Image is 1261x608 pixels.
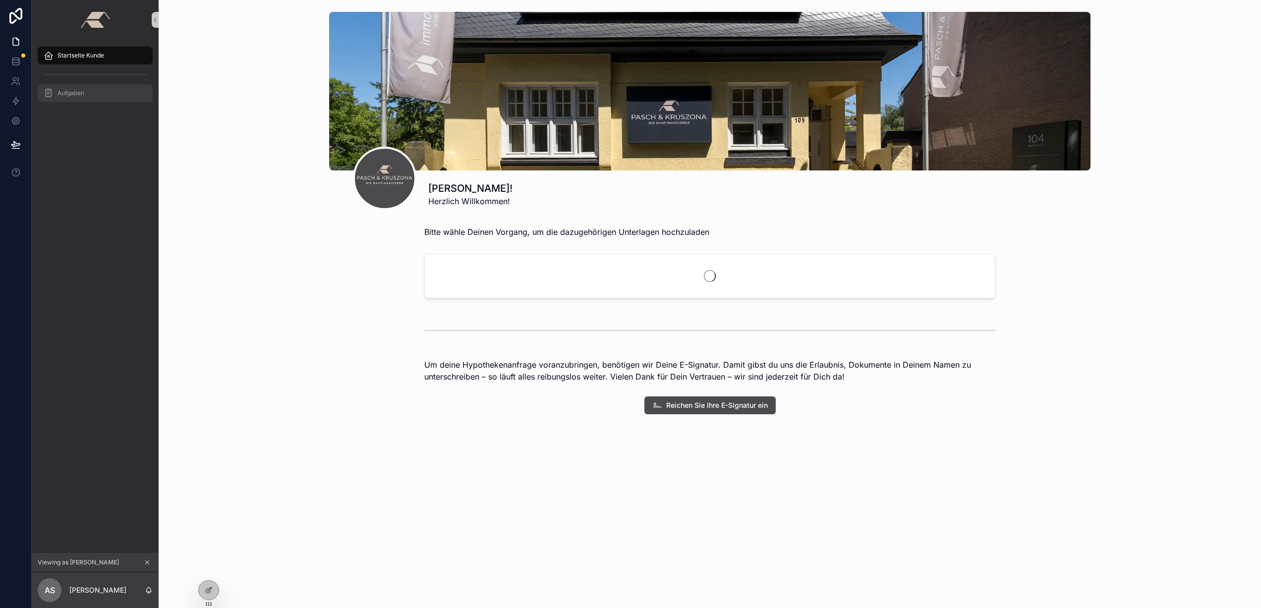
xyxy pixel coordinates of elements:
[57,52,104,59] span: Startseite Kunde
[428,195,513,207] span: Herzlich Willkommen!
[428,181,513,195] h1: [PERSON_NAME]!
[80,12,110,28] img: App logo
[38,84,153,102] a: Aufgaben
[424,226,709,238] span: Bitte wähle Deinen Vorgang, um die dazugehörigen Unterlagen hochzuladen
[424,360,971,382] span: Um deine Hypothekenanfrage voranzubringen, benötigen wir Deine E-Signatur. Damit gibst du uns die...
[666,400,768,410] span: Reichen Sie Ihre E-Signatur ein
[45,584,55,596] span: AS
[38,47,153,64] a: Startseite Kunde
[32,40,159,115] div: scrollable content
[644,396,776,414] button: Reichen Sie Ihre E-Signatur ein
[57,89,84,97] span: Aufgaben
[38,558,119,566] span: Viewing as [PERSON_NAME]
[69,585,126,595] p: [PERSON_NAME]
